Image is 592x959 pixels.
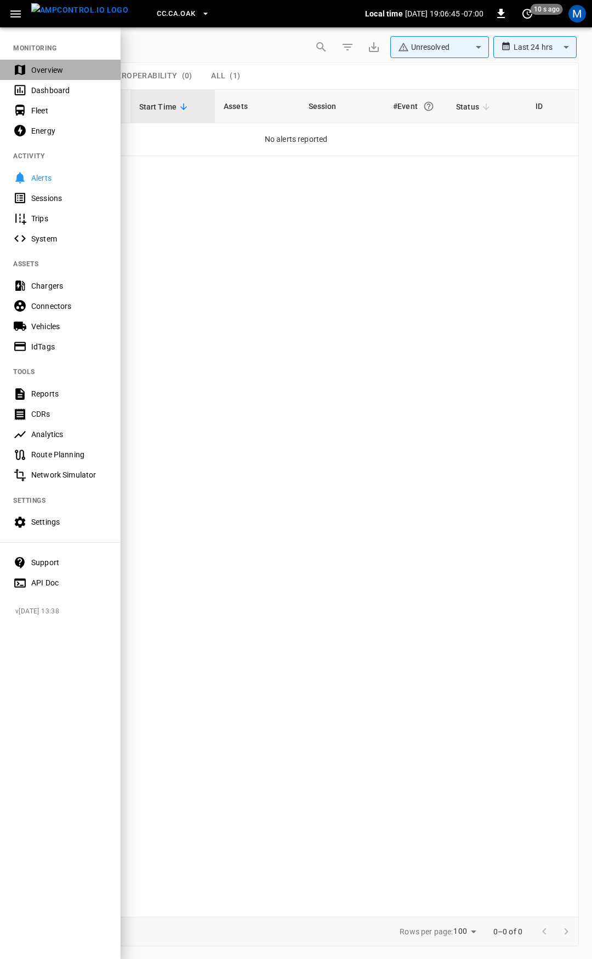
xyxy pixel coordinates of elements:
div: Reports [31,388,107,399]
div: Energy [31,125,107,136]
img: ampcontrol.io logo [31,3,128,17]
p: Local time [365,8,403,19]
div: Sessions [31,193,107,204]
div: Chargers [31,280,107,291]
div: System [31,233,107,244]
button: set refresh interval [519,5,536,22]
span: v [DATE] 13:38 [15,606,112,617]
div: Alerts [31,173,107,183]
div: API Doc [31,577,107,588]
div: Overview [31,65,107,76]
div: Trips [31,213,107,224]
div: Vehicles [31,321,107,332]
div: IdTags [31,341,107,352]
span: CC.CA.OAK [157,8,195,20]
div: Connectors [31,301,107,312]
div: Dashboard [31,85,107,96]
div: CDRs [31,409,107,420]
div: Network Simulator [31,469,107,480]
div: Route Planning [31,449,107,460]
div: Support [31,557,107,568]
div: Settings [31,516,107,527]
div: Fleet [31,105,107,116]
div: profile-icon [568,5,586,22]
p: [DATE] 19:06:45 -07:00 [405,8,483,19]
span: 10 s ago [531,4,563,15]
div: Analytics [31,429,107,440]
